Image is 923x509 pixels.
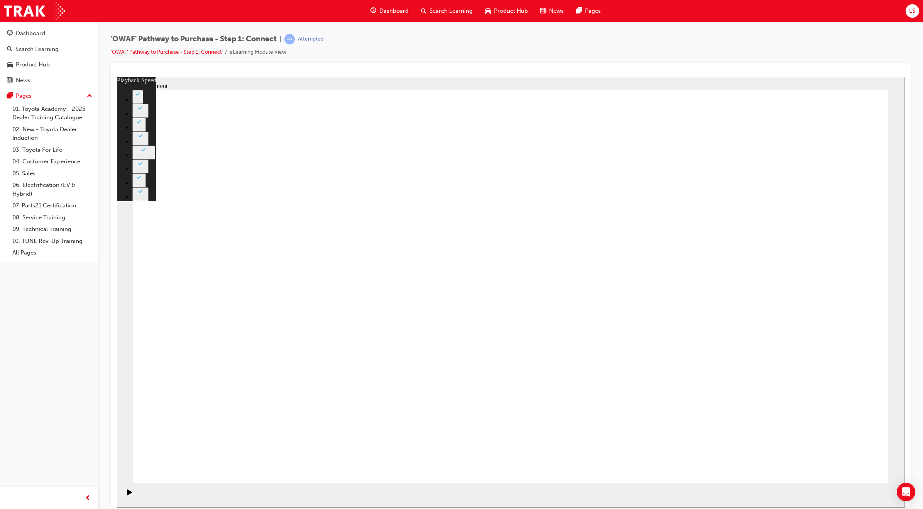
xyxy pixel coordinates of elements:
span: up-icon [87,91,92,101]
a: 04. Customer Experience [9,156,95,168]
span: news-icon [7,77,13,84]
a: 09. Technical Training [9,223,95,235]
span: search-icon [7,46,12,53]
span: Dashboard [379,7,409,15]
a: guage-iconDashboard [364,3,415,19]
span: Product Hub [494,7,528,15]
span: Search Learning [429,7,473,15]
a: pages-iconPages [570,3,607,19]
button: Pages [3,89,95,103]
span: LS [909,7,915,15]
div: Open Intercom Messenger [897,483,915,501]
a: 06. Electrification (EV & Hybrid) [9,179,95,200]
a: All Pages [9,247,95,259]
span: | [280,35,281,44]
div: Attempted [298,36,324,43]
a: news-iconNews [534,3,570,19]
span: 'OWAF' Pathway to Purchase - Step 1: Connect [111,35,277,44]
a: 02. New - Toyota Dealer Induction [9,124,95,144]
span: pages-icon [7,93,13,100]
img: Trak [4,2,65,20]
button: LS [906,4,919,18]
span: guage-icon [370,6,376,16]
div: Pages [16,92,32,100]
a: 10. TUNE Rev-Up Training [9,235,95,247]
a: 08. Service Training [9,212,95,224]
a: News [3,73,95,88]
div: Product Hub [16,60,50,69]
span: Pages [585,7,601,15]
a: 07. Parts21 Certification [9,200,95,212]
span: News [549,7,564,15]
a: car-iconProduct Hub [479,3,534,19]
div: Search Learning [15,45,59,54]
div: playback controls [4,406,17,431]
a: 03. Toyota For Life [9,144,95,156]
span: prev-icon [85,494,91,503]
span: car-icon [7,61,13,68]
div: Dashboard [16,29,45,38]
a: Search Learning [3,42,95,56]
a: Dashboard [3,26,95,41]
a: 'OWAF' Pathway to Purchase - Step 1: Connect [111,49,222,55]
li: eLearning Module View [230,48,286,57]
span: search-icon [421,6,426,16]
a: search-iconSearch Learning [415,3,479,19]
span: news-icon [540,6,546,16]
a: Product Hub [3,58,95,72]
span: car-icon [485,6,491,16]
span: pages-icon [576,6,582,16]
button: DashboardSearch LearningProduct HubNews [3,25,95,89]
span: learningRecordVerb_ATTEMPT-icon [284,34,295,44]
button: Play (Ctrl+Alt+P) [4,412,17,425]
span: guage-icon [7,30,13,37]
div: News [16,76,30,85]
a: 05. Sales [9,168,95,180]
a: 01. Toyota Academy - 2025 Dealer Training Catalogue [9,103,95,124]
